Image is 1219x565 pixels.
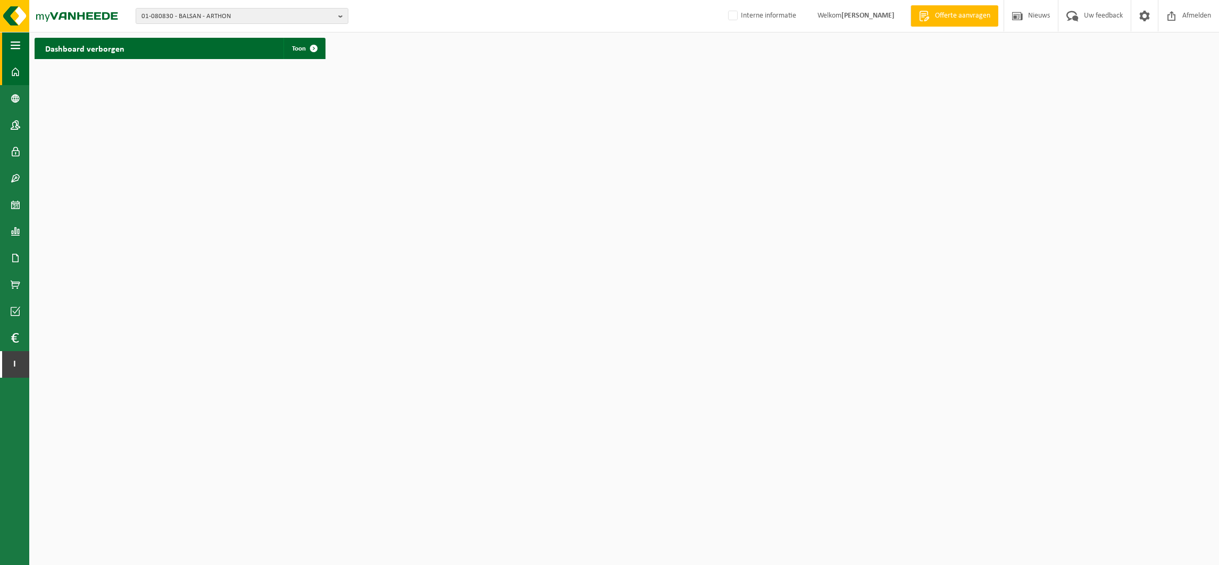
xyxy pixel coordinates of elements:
span: 01-080830 - BALSAN - ARTHON [141,9,334,24]
button: 01-080830 - BALSAN - ARTHON [136,8,348,24]
a: Toon [283,38,324,59]
strong: [PERSON_NAME] [841,12,895,20]
label: Interne informatie [726,8,796,24]
span: Offerte aanvragen [932,11,993,21]
span: Toon [292,45,306,52]
a: Offerte aanvragen [911,5,998,27]
span: I [11,351,19,378]
h2: Dashboard verborgen [35,38,135,59]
